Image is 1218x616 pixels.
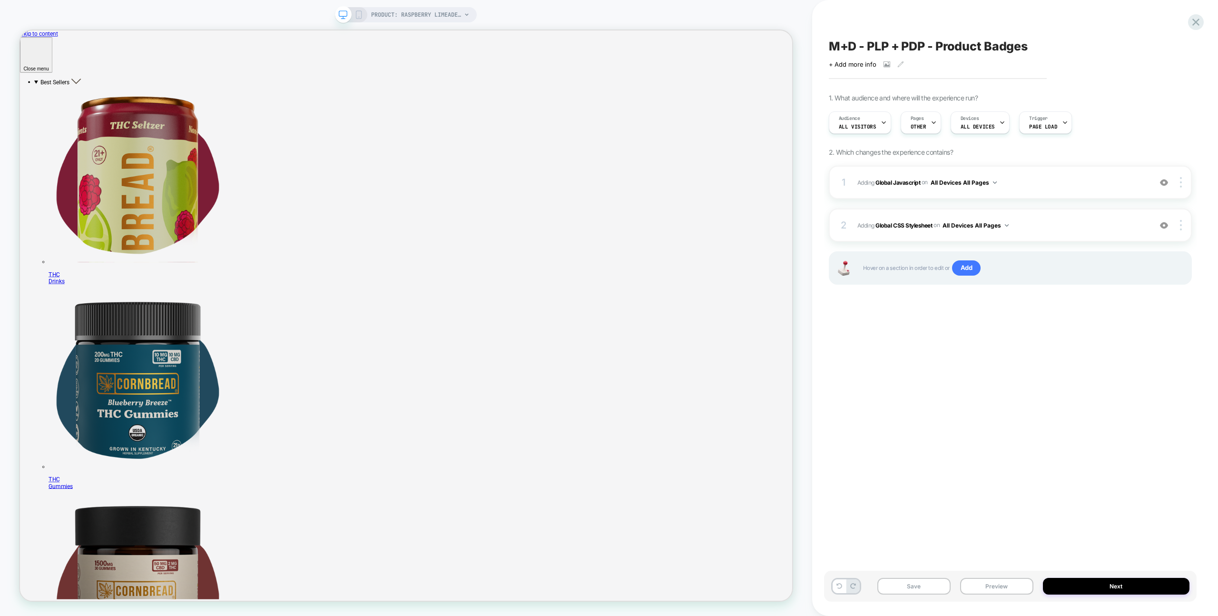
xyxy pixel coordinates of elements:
span: Trigger [1029,115,1048,122]
span: Adding [857,177,1147,189]
img: THC Drinks [38,73,276,311]
img: close [1180,177,1182,188]
p: THC [38,594,1030,612]
span: Add [952,260,981,276]
button: Preview [960,578,1033,595]
div: 1 [839,174,849,191]
span: Audience [839,115,860,122]
button: Save [877,578,951,595]
img: THC Gummies [38,347,276,585]
span: Devices [961,115,979,122]
span: M+D - PLP + PDP - Product Badges [829,39,1028,53]
span: Hover on a section in order to edit or [863,260,1181,276]
span: Best Sellers [27,64,66,73]
button: Next [1043,578,1189,595]
span: ALL DEVICES [961,123,995,130]
span: Drinks [38,330,1030,339]
span: Pages [911,115,924,122]
p: THC [38,321,1030,339]
a: THCGummies [38,577,1030,612]
span: Close menu [5,48,39,55]
span: on [933,220,940,230]
img: close [1180,220,1182,230]
span: All Visitors [839,123,876,130]
img: crossed eye [1160,179,1168,187]
img: down arrow [993,181,997,184]
b: Global Javascript [875,179,920,186]
img: Joystick [835,261,854,276]
span: OTHER [911,123,926,130]
img: arrow [68,64,81,71]
img: down arrow [1005,224,1009,227]
b: Global CSS Stylesheet [875,221,932,229]
span: 2. Which changes the experience contains? [829,148,953,156]
div: 2 [839,217,849,234]
span: PRODUCT: Raspberry Limeade THC [PERSON_NAME], 5mg [rapsberry] [371,7,462,22]
summary: Best Sellers arrow [19,64,1030,73]
button: All Devices All Pages [931,177,997,189]
span: Gummies [38,603,1030,612]
span: + Add more info [829,60,876,68]
span: 1. What audience and where will the experience run? [829,94,978,102]
span: Page Load [1029,123,1057,130]
button: All Devices All Pages [943,219,1009,231]
img: crossed eye [1160,221,1168,229]
span: on [922,177,928,188]
span: Adding [857,219,1147,231]
a: THCDrinks [38,304,1030,339]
